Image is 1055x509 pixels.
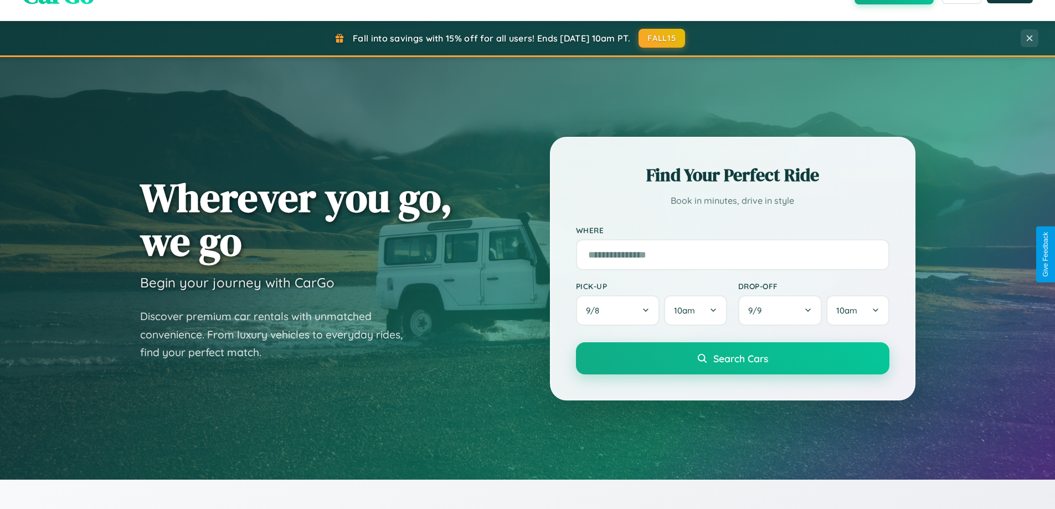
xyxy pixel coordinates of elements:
span: Search Cars [713,352,768,364]
label: Drop-off [738,281,889,291]
span: 9 / 8 [586,305,605,316]
label: Where [576,225,889,235]
h3: Begin your journey with CarGo [140,274,334,291]
p: Discover premium car rentals with unmatched convenience. From luxury vehicles to everyday rides, ... [140,307,417,362]
button: Search Cars [576,342,889,374]
span: 9 / 9 [748,305,767,316]
button: FALL15 [639,29,685,48]
button: 10am [664,295,727,326]
button: 9/9 [738,295,822,326]
span: 10am [674,305,695,316]
button: 9/8 [576,295,660,326]
p: Book in minutes, drive in style [576,193,889,209]
h1: Wherever you go, we go [140,176,452,263]
label: Pick-up [576,281,727,291]
span: 10am [836,305,857,316]
h2: Find Your Perfect Ride [576,163,889,187]
button: 10am [826,295,889,326]
div: Give Feedback [1042,232,1049,277]
span: Fall into savings with 15% off for all users! Ends [DATE] 10am PT. [353,33,630,44]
